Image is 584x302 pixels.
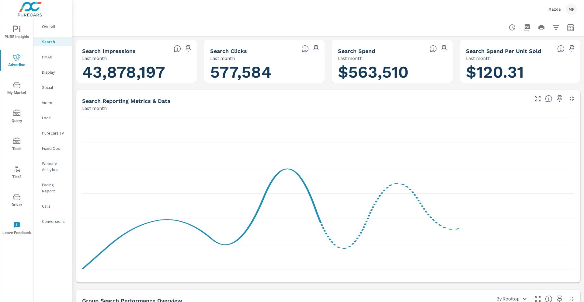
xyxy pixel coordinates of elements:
[33,144,72,153] div: Fixed Ops
[533,94,543,104] button: Make Fullscreen
[42,218,67,224] p: Conversions
[2,222,31,237] span: Leave Feedback
[566,4,577,15] div: MF
[42,23,67,30] p: Overall
[33,22,72,31] div: Overall
[545,95,552,102] span: Understand performance data overtime and see how metrics compare to each other.
[33,180,72,195] div: Pacing Report
[33,37,72,46] div: Search
[565,21,577,33] button: Select Date Range
[557,45,565,52] span: Search Spend - The amount of money spent on advertising during the period. [Source: This data is ...
[33,52,72,61] div: PMAX
[548,6,561,12] p: Mazda
[33,113,72,122] div: Local
[567,94,577,104] button: Minimize Widget
[42,115,67,121] p: Local
[82,104,107,112] p: Last month
[33,83,72,92] div: Social
[42,69,67,75] p: Display
[82,54,107,62] p: Last month
[210,48,247,54] h5: Search Clicks
[210,54,235,62] p: Last month
[82,98,170,104] h5: Search Reporting Metrics & Data
[439,44,449,54] span: Save this to your personalized report
[33,202,72,211] div: Calls
[2,138,31,153] span: Tools
[210,62,319,83] h1: 577,584
[2,166,31,181] span: Tier2
[2,54,31,68] span: Advertise
[42,145,67,151] p: Fixed Ops
[42,54,67,60] p: PMAX
[567,44,577,54] span: Save this to your personalized report
[338,48,375,54] h5: Search Spend
[42,160,67,173] p: Website Analytics
[82,62,191,83] h1: 43,878,197
[33,68,72,77] div: Display
[183,44,193,54] span: Save this to your personalized report
[33,159,72,174] div: Website Analytics
[301,45,309,52] span: The number of times an ad was clicked by a consumer. [Source: This data is provided by the Search...
[42,84,67,90] p: Social
[466,54,491,62] p: Last month
[42,203,67,209] p: Calls
[550,21,562,33] button: Apply Filters
[2,110,31,125] span: Query
[0,18,33,242] div: nav menu
[2,26,31,40] span: PURE Insights
[429,45,437,52] span: The amount of money spent on advertising during the period. [Source: This data is provided by the...
[2,82,31,97] span: My Market
[311,44,321,54] span: Save this to your personalized report
[174,45,181,52] span: The number of times an ad was shown on your behalf. [Source: This data is provided by the Search ...
[82,48,136,54] h5: Search Impressions
[33,98,72,107] div: Video
[535,21,547,33] button: Print Report
[42,39,67,45] p: Search
[42,130,67,136] p: PureCars TV
[42,100,67,106] p: Video
[42,182,67,194] p: Pacing Report
[555,94,565,104] span: Save this to your personalized report
[33,217,72,226] div: Conversions
[33,128,72,138] div: PureCars TV
[338,54,363,62] p: Last month
[466,48,541,54] h5: Search Spend Per Unit Sold
[521,21,533,33] button: "Export Report to PDF"
[2,194,31,209] span: Driver
[338,62,447,83] h1: $563,510
[466,62,575,83] h1: $120.31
